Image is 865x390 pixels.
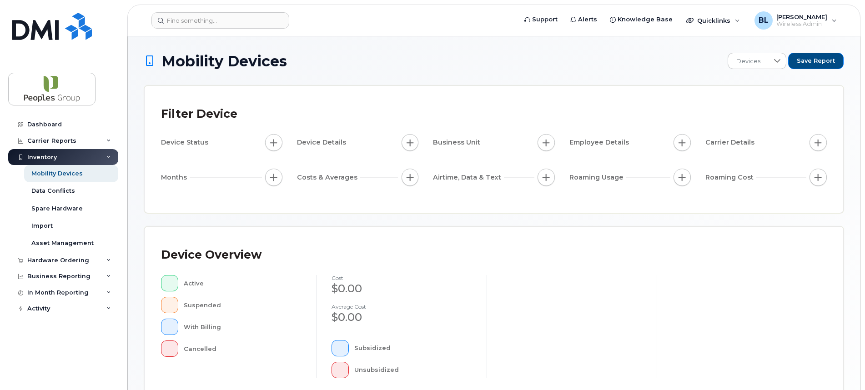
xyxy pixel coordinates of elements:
div: $0.00 [332,281,472,296]
div: Filter Device [161,102,237,126]
div: Device Overview [161,243,262,267]
span: Costs & Averages [297,173,360,182]
div: $0.00 [332,310,472,325]
span: Carrier Details [705,138,757,147]
div: With Billing [184,319,302,335]
h4: Average cost [332,304,472,310]
span: Roaming Usage [569,173,626,182]
span: Months [161,173,190,182]
div: Suspended [184,297,302,313]
div: Subsidized [354,340,473,356]
h4: cost [332,275,472,281]
span: Devices [728,53,769,70]
span: Employee Details [569,138,632,147]
span: Airtime, Data & Text [433,173,504,182]
span: Business Unit [433,138,483,147]
button: Save Report [788,53,844,69]
span: Mobility Devices [161,53,287,69]
div: Unsubsidized [354,362,473,378]
div: Active [184,275,302,291]
div: Cancelled [184,340,302,357]
span: Save Report [797,57,835,65]
span: Device Status [161,138,211,147]
span: Device Details [297,138,349,147]
span: Roaming Cost [705,173,756,182]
